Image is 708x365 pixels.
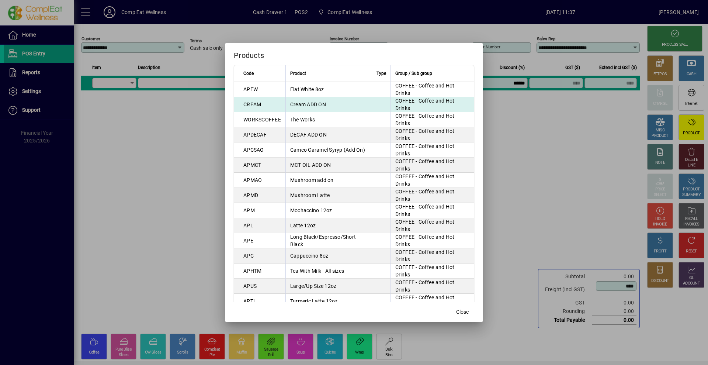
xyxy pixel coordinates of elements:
[243,282,257,290] div: APUS
[285,158,372,173] td: MCT OIL ADD ON
[391,218,474,233] td: COFFEE - Coffee and Hot Drinks
[243,69,254,78] span: Code
[243,237,253,244] div: APE
[285,142,372,158] td: Cameo Caramel Syryp (Add On)
[391,173,474,188] td: COFFEE - Coffee and Hot Drinks
[285,82,372,97] td: Flat White 8oz
[243,116,281,123] div: WORKSCOFFEE
[391,112,474,127] td: COFFEE - Coffee and Hot Drinks
[391,158,474,173] td: COFFEE - Coffee and Hot Drinks
[285,188,372,203] td: Mushroom Latte
[391,203,474,218] td: COFFEE - Coffee and Hot Drinks
[243,146,264,154] div: APCSAO
[285,264,372,279] td: Tea With Milk - All sizes
[243,222,253,229] div: APL
[285,97,372,112] td: Cream ADD ON
[391,233,474,248] td: COFFEE - Coffee and Hot Drinks
[285,218,372,233] td: Latte 12oz
[391,127,474,142] td: COFFEE - Coffee and Hot Drinks
[456,308,469,316] span: Close
[243,176,262,184] div: APMAO
[451,306,474,319] button: Close
[243,192,258,199] div: APMD
[243,252,254,259] div: APC
[285,127,372,142] td: DECAF ADD ON
[243,207,255,214] div: APM
[376,69,386,78] span: Type
[285,233,372,248] td: Long Black/Espresso/Short Black
[285,203,372,218] td: Mochaccino 12oz
[243,131,267,138] div: APDECAF
[285,279,372,294] td: Large/Up Size 12oz
[243,267,261,275] div: APHTM
[391,82,474,97] td: COFFEE - Coffee and Hot Drinks
[391,97,474,112] td: COFFEE - Coffee and Hot Drinks
[391,294,474,309] td: COFFEE - Coffee and Hot Drinks
[285,294,372,309] td: Turmeric Latte 12oz
[285,173,372,188] td: Mushroom add on
[243,161,261,169] div: APMCT
[391,188,474,203] td: COFFEE - Coffee and Hot Drinks
[290,69,306,78] span: Product
[391,142,474,158] td: COFFEE - Coffee and Hot Drinks
[391,248,474,264] td: COFFEE - Coffee and Hot Drinks
[391,279,474,294] td: COFFEE - Coffee and Hot Drinks
[285,248,372,264] td: Cappuccino 8oz
[391,264,474,279] td: COFFEE - Coffee and Hot Drinks
[225,43,483,65] h2: Products
[243,86,258,93] div: APFW
[285,112,372,127] td: The Works
[243,297,256,305] div: APTL
[395,69,432,78] span: Group / Sub group
[243,101,261,108] div: CREAM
